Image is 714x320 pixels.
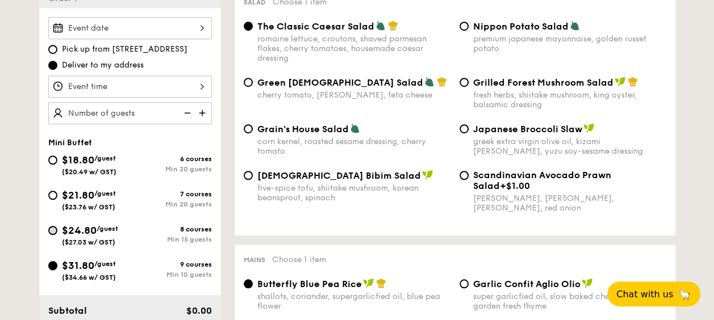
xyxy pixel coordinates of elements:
div: Min 10 guests [130,271,212,279]
input: Japanese Broccoli Slawgreek extra virgin olive oil, kizami [PERSON_NAME], yuzu soy-sesame dressing [460,124,469,133]
span: The Classic Caesar Salad [257,21,374,32]
span: Japanese Broccoli Slaw [473,124,582,134]
div: greek extra virgin olive oil, kizami [PERSON_NAME], yuzu soy-sesame dressing [473,137,666,156]
div: 7 courses [130,190,212,198]
div: five-spice tofu, shiitake mushroom, korean beansprout, spinach [257,183,450,203]
input: Nippon Potato Saladpremium japanese mayonnaise, golden russet potato [460,22,469,31]
span: $24.80 [62,224,97,237]
img: icon-vegetarian.fe4039eb.svg [350,123,360,133]
input: Garlic Confit Aglio Oliosuper garlicfied oil, slow baked cherry tomatoes, garden fresh thyme [460,279,469,288]
input: Butterfly Blue Pea Riceshallots, coriander, supergarlicfied oil, blue pea flower [244,279,253,288]
div: 8 courses [130,225,212,233]
div: shallots, coriander, supergarlicfied oil, blue pea flower [257,292,450,311]
div: super garlicfied oil, slow baked cherry tomatoes, garden fresh thyme [473,292,666,311]
span: /guest [94,260,116,268]
div: corn kernel, roasted sesame dressing, cherry tomato [257,137,450,156]
span: Butterfly Blue Pea Rice [257,279,362,289]
img: icon-vegan.f8ff3823.svg [583,123,595,133]
input: Pick up from [STREET_ADDRESS] [48,45,57,54]
img: icon-chef-hat.a58ddaea.svg [628,77,638,87]
img: icon-vegan.f8ff3823.svg [582,278,593,288]
input: $31.80/guest($34.66 w/ GST)9 coursesMin 10 guests [48,261,57,270]
span: Garlic Confit Aglio Olio [473,279,581,289]
span: Nippon Potato Salad [473,21,569,32]
img: icon-vegan.f8ff3823.svg [422,170,433,180]
div: 6 courses [130,155,212,163]
img: icon-reduce.1d2dbef1.svg [178,102,195,124]
img: icon-chef-hat.a58ddaea.svg [437,77,447,87]
input: Grilled Forest Mushroom Saladfresh herbs, shiitake mushroom, king oyster, balsamic dressing [460,78,469,87]
span: ($20.49 w/ GST) [62,168,116,176]
input: Number of guests [48,102,212,124]
img: icon-chef-hat.a58ddaea.svg [376,278,386,288]
span: ($23.76 w/ GST) [62,203,115,211]
img: icon-vegan.f8ff3823.svg [363,278,374,288]
span: $31.80 [62,259,94,272]
span: $0.00 [186,305,211,316]
span: /guest [94,154,116,162]
input: Deliver to my address [48,61,57,70]
span: ($27.03 w/ GST) [62,238,115,246]
span: [DEMOGRAPHIC_DATA] Bibim Salad [257,170,421,181]
span: ($34.66 w/ GST) [62,273,116,281]
span: Scandinavian Avocado Prawn Salad [473,170,611,191]
div: [PERSON_NAME], [PERSON_NAME], [PERSON_NAME], red onion [473,193,666,213]
span: Subtotal [48,305,87,316]
div: Min 20 guests [130,200,212,208]
div: Min 20 guests [130,165,212,173]
img: icon-vegetarian.fe4039eb.svg [375,20,386,31]
span: 🦙 [678,288,691,301]
div: premium japanese mayonnaise, golden russet potato [473,34,666,53]
div: fresh herbs, shiitake mushroom, king oyster, balsamic dressing [473,90,666,110]
input: Event time [48,75,212,98]
div: 9 courses [130,260,212,268]
img: icon-vegetarian.fe4039eb.svg [570,20,580,31]
span: /guest [97,225,118,233]
span: Chat with us [616,289,673,300]
span: /guest [94,190,116,197]
div: romaine lettuce, croutons, shaved parmesan flakes, cherry tomatoes, housemade caesar dressing [257,34,450,63]
span: $21.80 [62,189,94,201]
span: Grilled Forest Mushroom Salad [473,77,613,88]
input: Green [DEMOGRAPHIC_DATA] Saladcherry tomato, [PERSON_NAME], feta cheese [244,78,253,87]
img: icon-vegan.f8ff3823.svg [615,77,626,87]
span: Deliver to my address [62,60,144,71]
input: The Classic Caesar Saladromaine lettuce, croutons, shaved parmesan flakes, cherry tomatoes, house... [244,22,253,31]
input: $24.80/guest($27.03 w/ GST)8 coursesMin 15 guests [48,226,57,235]
div: cherry tomato, [PERSON_NAME], feta cheese [257,90,450,100]
span: Mini Buffet [48,138,92,148]
button: Chat with us🦙 [607,281,700,306]
input: [DEMOGRAPHIC_DATA] Bibim Saladfive-spice tofu, shiitake mushroom, korean beansprout, spinach [244,171,253,180]
img: icon-vegetarian.fe4039eb.svg [424,77,435,87]
img: icon-chef-hat.a58ddaea.svg [388,20,398,31]
input: $21.80/guest($23.76 w/ GST)7 coursesMin 20 guests [48,191,57,200]
img: icon-add.58712e84.svg [195,102,212,124]
span: Mains [244,256,265,264]
span: Grain's House Salad [257,124,349,134]
input: Grain's House Saladcorn kernel, roasted sesame dressing, cherry tomato [244,124,253,133]
span: $18.80 [62,154,94,166]
div: Min 15 guests [130,235,212,243]
span: Green [DEMOGRAPHIC_DATA] Salad [257,77,423,88]
input: Scandinavian Avocado Prawn Salad+$1.00[PERSON_NAME], [PERSON_NAME], [PERSON_NAME], red onion [460,171,469,180]
input: Event date [48,17,212,39]
span: Pick up from [STREET_ADDRESS] [62,44,187,55]
span: +$1.00 [500,180,530,191]
span: Choose 1 item [272,255,326,264]
input: $18.80/guest($20.49 w/ GST)6 coursesMin 20 guests [48,155,57,165]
